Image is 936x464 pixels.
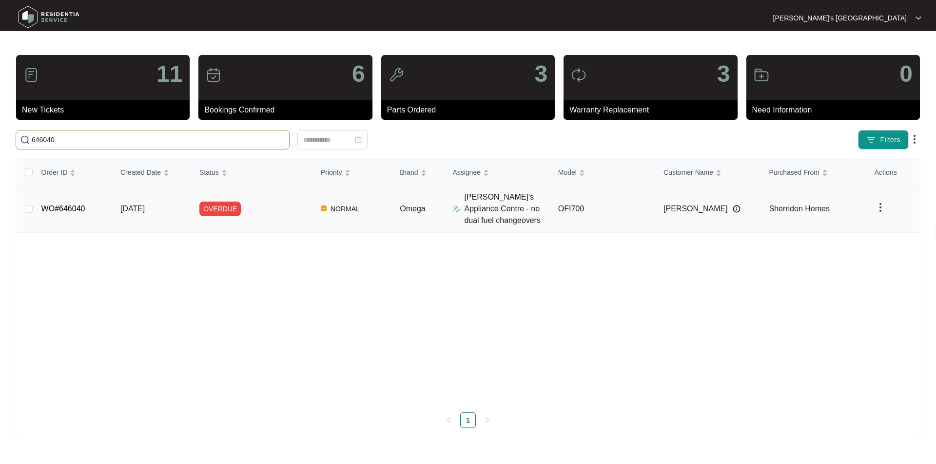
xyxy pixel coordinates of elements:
[23,67,39,83] img: icon
[534,62,547,86] p: 3
[113,160,192,186] th: Created Date
[120,204,145,213] span: [DATE]
[480,412,495,428] button: right
[571,67,586,83] img: icon
[754,67,769,83] img: icon
[352,62,365,86] p: 6
[389,67,404,83] img: icon
[204,104,372,116] p: Bookings Confirmed
[880,135,900,145] span: Filters
[461,413,475,427] a: 1
[34,160,113,186] th: Order ID
[761,160,866,186] th: Purchased From
[446,417,451,423] span: left
[866,135,876,145] img: filter icon
[15,2,83,32] img: residentia service logo
[400,204,425,213] span: Omega
[663,203,728,215] span: [PERSON_NAME]
[550,160,656,186] th: Model
[485,417,490,423] span: right
[558,167,577,178] span: Model
[550,186,656,233] td: OFI700
[441,412,456,428] button: left
[752,104,920,116] p: Need Information
[769,204,830,213] span: Sherridon Homes
[909,133,920,145] img: dropdown arrow
[717,62,730,86] p: 3
[41,167,68,178] span: Order ID
[733,205,741,213] img: Info icon
[769,167,819,178] span: Purchased From
[460,412,476,428] li: 1
[867,160,919,186] th: Actions
[22,104,190,116] p: New Tickets
[452,167,481,178] span: Assignee
[120,167,161,178] span: Created Date
[199,167,219,178] span: Status
[663,167,713,178] span: Customer Name
[445,160,550,186] th: Assignee
[858,130,909,149] button: filter iconFilters
[327,203,364,215] span: NORMAL
[206,67,221,83] img: icon
[875,202,886,213] img: dropdown arrow
[916,16,921,20] img: dropdown arrow
[480,412,495,428] li: Next Page
[441,412,456,428] li: Previous Page
[32,134,285,145] input: Search by Order Id, Assignee Name, Customer Name, Brand and Model
[464,191,550,226] p: [PERSON_NAME]'s Appliance Centre - no dual fuel changeovers
[452,205,460,213] img: Assigner Icon
[156,62,182,86] p: 11
[321,167,342,178] span: Priority
[41,204,85,213] a: WO#646040
[569,104,737,116] p: Warranty Replacement
[192,160,313,186] th: Status
[321,205,327,211] img: Vercel Logo
[656,160,761,186] th: Customer Name
[20,135,30,145] img: search-icon
[313,160,392,186] th: Priority
[199,202,241,216] span: OVERDUE
[899,62,913,86] p: 0
[773,13,907,23] p: [PERSON_NAME]'s [GEOGRAPHIC_DATA]
[387,104,555,116] p: Parts Ordered
[392,160,445,186] th: Brand
[400,167,418,178] span: Brand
